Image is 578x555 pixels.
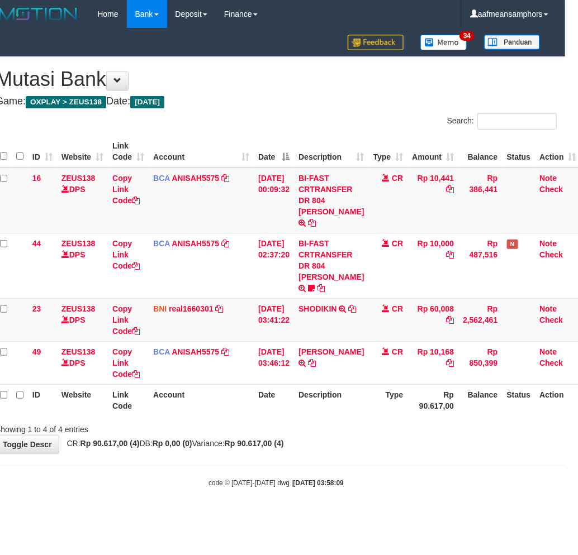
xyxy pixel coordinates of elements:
[412,28,476,56] a: 34
[153,239,170,248] span: BCA
[446,250,454,259] a: Copy Rp 10,000 to clipboard
[254,341,294,384] td: [DATE] 03:46:12
[446,185,454,194] a: Copy Rp 10,441 to clipboard
[408,298,458,341] td: Rp 60,008
[221,347,229,356] a: Copy ANISAH5575 to clipboard
[408,233,458,298] td: Rp 10,000
[507,240,518,249] span: Has Note
[408,136,458,168] th: Amount: activate to sort column ascending
[112,347,140,379] a: Copy Link Code
[149,384,254,416] th: Account
[216,304,224,313] a: Copy real1660301 to clipboard
[539,174,557,183] a: Note
[172,347,219,356] a: ANISAH5575
[80,439,140,448] strong: Rp 90.617,00 (4)
[539,304,557,313] a: Note
[369,136,408,168] th: Type: activate to sort column ascending
[348,304,356,313] a: Copy SHODIKIN to clipboard
[408,384,458,416] th: Rp 90.617,00
[294,233,368,298] td: BI-FAST CRTRANSFER DR 804 [PERSON_NAME]
[28,136,57,168] th: ID: activate to sort column ascending
[408,341,458,384] td: Rp 10,168
[503,384,536,416] th: Status
[459,31,475,41] span: 34
[209,479,344,487] small: code © [DATE]-[DATE] dwg |
[153,304,167,313] span: BNI
[539,347,557,356] a: Note
[420,35,467,50] img: Button%20Memo.svg
[61,439,284,448] span: CR: DB: Variance:
[57,168,108,233] td: DPS
[317,284,325,293] a: Copy BI-FAST CRTRANSFER DR 804 SUKARDI to clipboard
[130,96,164,108] span: [DATE]
[458,298,502,341] td: Rp 2,562,461
[369,384,408,416] th: Type
[61,347,96,356] a: ZEUS138
[61,239,96,248] a: ZEUS138
[308,358,316,367] a: Copy INA PAUJANAH to clipboard
[477,113,557,130] input: Search:
[458,136,502,168] th: Balance
[172,239,219,248] a: ANISAH5575
[32,239,41,248] span: 44
[294,136,368,168] th: Description: activate to sort column ascending
[57,341,108,384] td: DPS
[484,35,540,50] img: panduan.png
[293,479,344,487] strong: [DATE] 03:58:09
[299,304,337,313] a: SHODIKIN
[57,384,108,416] th: Website
[503,136,536,168] th: Status
[392,239,403,248] span: CR
[149,136,254,168] th: Account: activate to sort column ascending
[225,439,284,448] strong: Rp 90.617,00 (4)
[28,384,57,416] th: ID
[108,136,149,168] th: Link Code: activate to sort column ascending
[57,136,108,168] th: Website: activate to sort column ascending
[26,96,106,108] span: OXPLAY > ZEUS138
[32,174,41,183] span: 16
[57,233,108,298] td: DPS
[539,358,563,367] a: Check
[32,304,41,313] span: 23
[446,358,454,367] a: Copy Rp 10,168 to clipboard
[308,218,316,227] a: Copy BI-FAST CRTRANSFER DR 804 AGUS SALIM to clipboard
[169,304,213,313] a: real1660301
[299,347,364,356] a: [PERSON_NAME]
[348,35,404,50] img: Feedback.jpg
[221,174,229,183] a: Copy ANISAH5575 to clipboard
[254,298,294,341] td: [DATE] 03:41:22
[153,439,192,448] strong: Rp 0,00 (0)
[408,168,458,233] td: Rp 10,441
[61,174,96,183] a: ZEUS138
[221,239,229,248] a: Copy ANISAH5575 to clipboard
[294,168,368,233] td: BI-FAST CRTRANSFER DR 804 [PERSON_NAME]
[254,168,294,233] td: [DATE] 00:09:32
[32,347,41,356] span: 49
[539,250,563,259] a: Check
[458,233,502,298] td: Rp 487,516
[539,185,563,194] a: Check
[254,136,294,168] th: Date: activate to sort column descending
[61,304,96,313] a: ZEUS138
[153,174,170,183] span: BCA
[112,239,140,270] a: Copy Link Code
[254,233,294,298] td: [DATE] 02:37:20
[458,384,502,416] th: Balance
[57,298,108,341] td: DPS
[392,347,403,356] span: CR
[172,174,219,183] a: ANISAH5575
[447,113,557,130] label: Search:
[153,347,170,356] span: BCA
[458,341,502,384] td: Rp 850,399
[108,384,149,416] th: Link Code
[392,174,403,183] span: CR
[392,304,403,313] span: CR
[539,315,563,324] a: Check
[539,239,557,248] a: Note
[458,168,502,233] td: Rp 386,441
[294,384,368,416] th: Description
[254,384,294,416] th: Date
[112,304,140,336] a: Copy Link Code
[446,315,454,324] a: Copy Rp 60,008 to clipboard
[112,174,140,205] a: Copy Link Code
